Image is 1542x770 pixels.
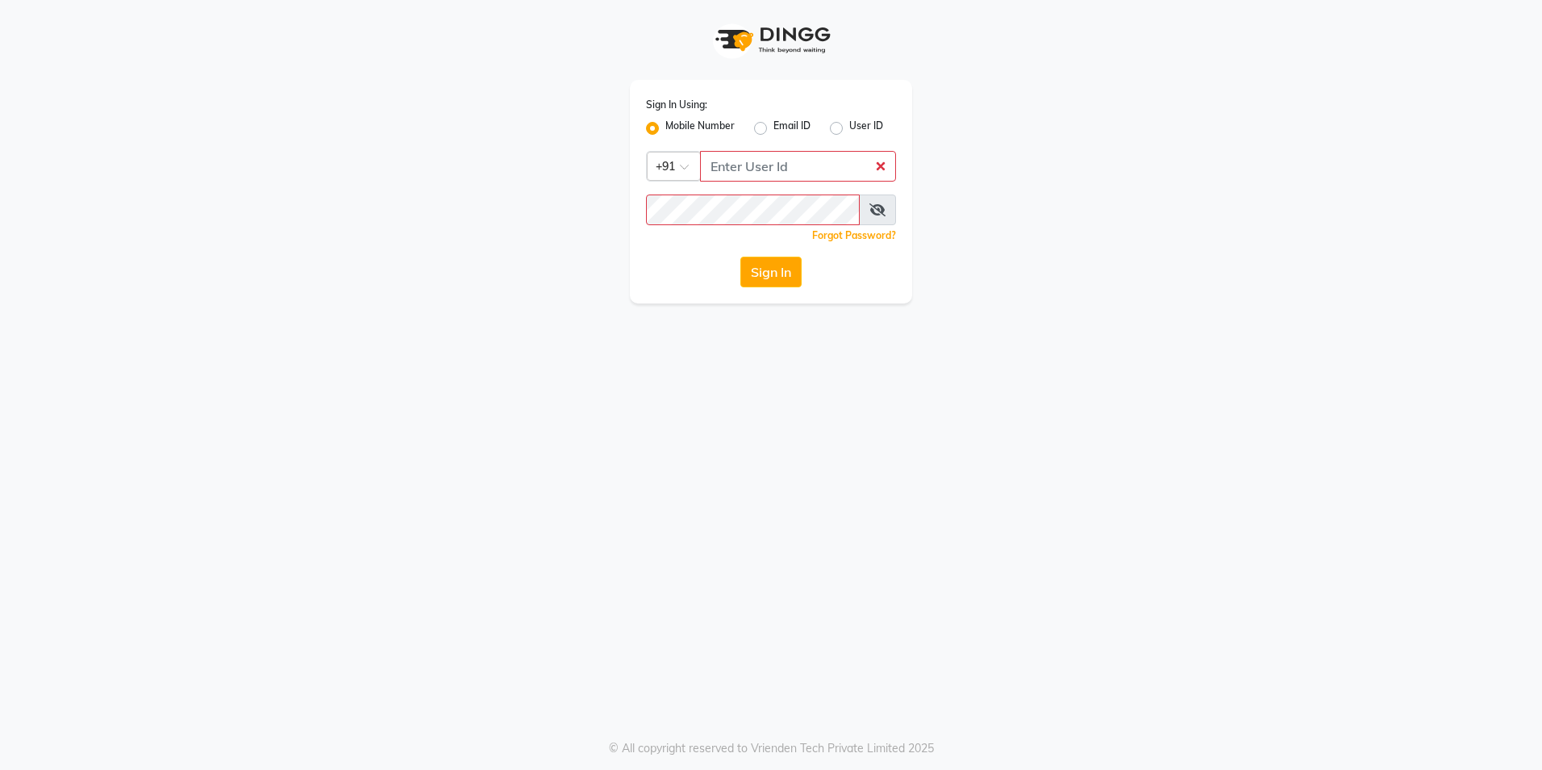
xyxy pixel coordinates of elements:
label: Sign In Using: [646,98,707,112]
button: Sign In [740,257,802,287]
input: Username [646,195,860,225]
a: Forgot Password? [812,229,896,241]
label: Mobile Number [665,119,735,138]
label: User ID [849,119,883,138]
label: Email ID [773,119,811,138]
img: logo1.svg [706,16,836,64]
input: Username [700,151,896,182]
